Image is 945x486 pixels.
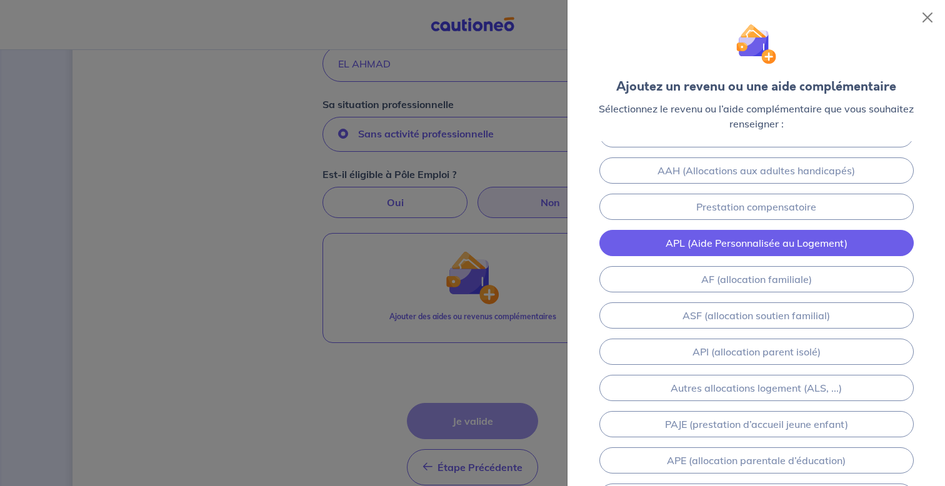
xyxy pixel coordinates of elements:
div: Ajoutez un revenu ou une aide complémentaire [616,77,896,96]
a: ASF (allocation soutien familial) [599,302,914,329]
a: API (allocation parent isolé) [599,339,914,365]
button: Close [917,7,937,27]
a: APL (Aide Personnalisée au Logement) [599,230,914,256]
a: APE (allocation parentale d’éducation) [599,447,914,474]
a: AAH (Allocations aux adultes handicapés) [599,157,914,184]
img: illu_wallet.svg [736,24,777,64]
a: Prestation compensatoire [599,194,914,220]
a: Autres allocations logement (ALS, ...) [599,375,914,401]
a: AF (allocation familiale) [599,266,914,292]
a: PAJE (prestation d’accueil jeune enfant) [599,411,914,437]
p: Sélectionnez le revenu ou l’aide complémentaire que vous souhaitez renseigner : [587,101,925,131]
